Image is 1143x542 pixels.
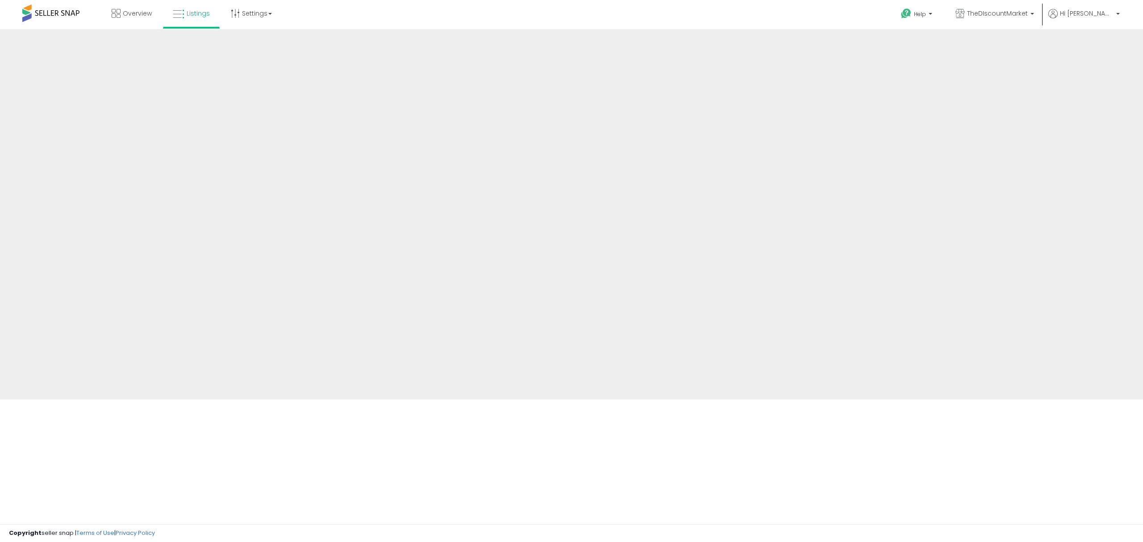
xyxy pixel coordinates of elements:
a: Help [894,1,941,29]
span: Hi [PERSON_NAME] [1060,9,1114,18]
span: Overview [123,9,152,18]
span: TheDIscountMarket [967,9,1028,18]
span: Listings [187,9,210,18]
a: Hi [PERSON_NAME] [1048,9,1120,29]
span: Help [914,10,926,18]
i: Get Help [901,8,912,19]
